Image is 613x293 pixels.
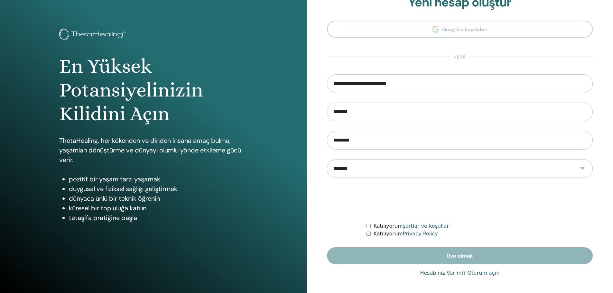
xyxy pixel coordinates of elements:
a: şartlar ve koşullar [403,223,449,229]
label: Katılıyorum [373,230,438,238]
li: dünyaca ünlü bir teknik öğrenin [69,194,247,203]
span: veya [450,53,469,61]
a: Hesabınız Var mı? Oturum açın [420,269,499,277]
iframe: reCAPTCHA [411,188,509,213]
li: pozitif bir yaşam tarzı yaşamak [69,174,247,184]
p: ThetaHealing, her kökenden ve dinden insana amaç bulma, yaşamları dönüştürme ve dünyayı olumlu yö... [59,136,247,165]
li: küresel bir topluluğa katılın [69,203,247,213]
li: duygusal ve fiziksel sağlığı geliştirmek [69,184,247,194]
h1: En Yüksek Potansiyelinizin Kilidini Açın [59,54,247,126]
li: tetaşifa pratiğine başla [69,213,247,223]
label: Katılıyorum [373,222,449,230]
a: Privacy Policy [403,231,438,237]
